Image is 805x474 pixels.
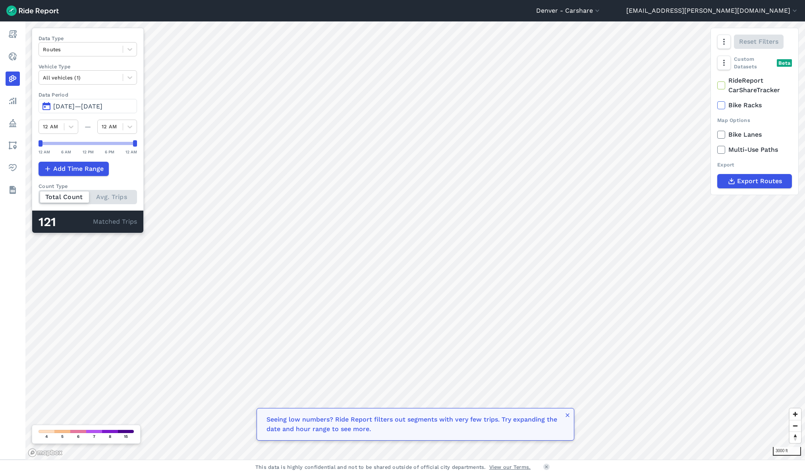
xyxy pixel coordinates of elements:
[717,145,792,155] label: Multi-Use Paths
[125,148,137,155] div: 12 AM
[536,6,601,15] button: Denver - Carshare
[25,21,805,460] canvas: Map
[734,35,784,49] button: Reset Filters
[6,161,20,175] a: Health
[53,103,102,110] span: [DATE]—[DATE]
[790,408,801,420] button: Zoom in
[717,76,792,95] label: RideReport CarShareTracker
[6,6,59,16] img: Ride Report
[717,174,792,188] button: Export Routes
[739,37,778,46] span: Reset Filters
[28,448,63,457] a: Mapbox logo
[6,183,20,197] a: Datasets
[32,211,143,233] div: Matched Trips
[61,148,71,155] div: 6 AM
[790,420,801,431] button: Zoom out
[53,164,104,174] span: Add Time Range
[790,431,801,443] button: Reset bearing to north
[6,94,20,108] a: Analyze
[39,91,137,99] label: Data Period
[39,148,50,155] div: 12 AM
[717,130,792,139] label: Bike Lanes
[717,55,792,70] div: Custom Datasets
[717,101,792,110] label: Bike Racks
[105,148,114,155] div: 6 PM
[39,162,109,176] button: Add Time Range
[6,138,20,153] a: Areas
[6,49,20,64] a: Realtime
[78,122,97,132] div: —
[39,63,137,70] label: Vehicle Type
[6,27,20,41] a: Report
[39,99,137,113] button: [DATE]—[DATE]
[489,463,531,471] a: View our Terms.
[773,447,801,456] div: 3000 ft
[6,72,20,86] a: Heatmaps
[717,161,792,168] div: Export
[626,6,799,15] button: [EMAIL_ADDRESS][PERSON_NAME][DOMAIN_NAME]
[83,148,94,155] div: 12 PM
[737,176,782,186] span: Export Routes
[6,116,20,130] a: Policy
[39,182,137,190] div: Count Type
[39,217,93,227] div: 121
[39,35,137,42] label: Data Type
[777,59,792,67] div: Beta
[717,116,792,124] div: Map Options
